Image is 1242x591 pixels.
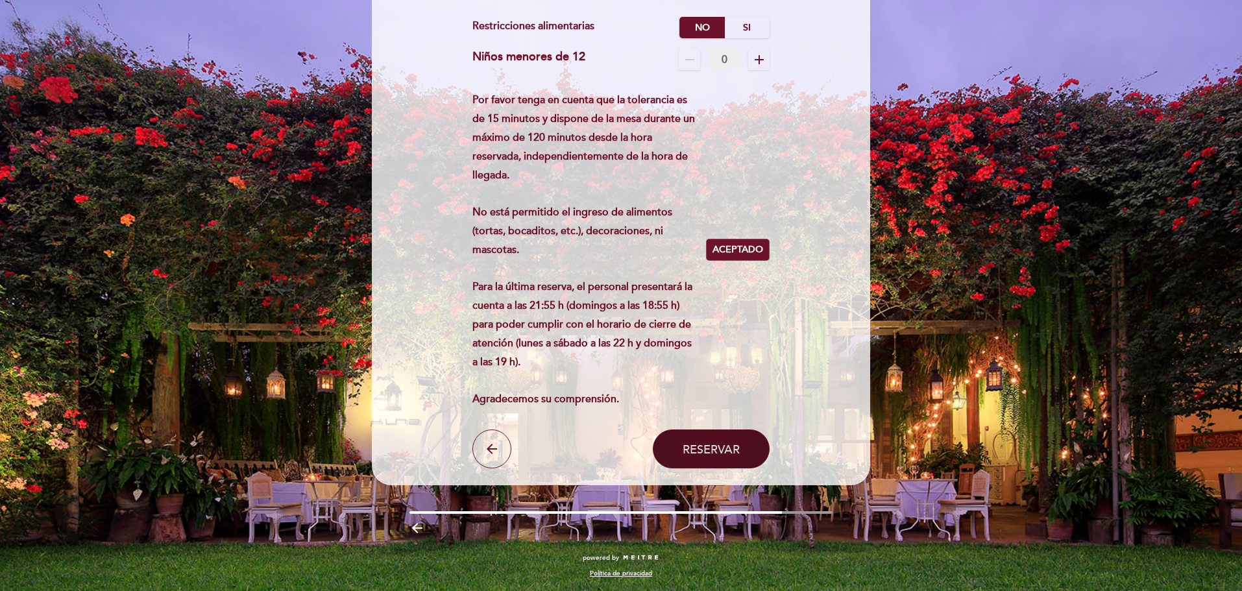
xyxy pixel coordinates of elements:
div: Niños menores de 12 [472,49,585,70]
img: MEITRE [622,555,659,561]
label: Si [724,17,770,38]
label: No [679,17,725,38]
span: Reservar [683,442,740,456]
a: Política de privacidad [590,569,652,578]
span: Aceptado [712,243,763,257]
button: Reservar [653,429,770,468]
div: Restricciones alimentarias [472,17,680,38]
button: Aceptado [706,239,770,261]
i: remove [682,52,698,67]
span: powered by [583,553,619,562]
i: arrow_back [484,441,500,457]
i: arrow_backward [409,520,425,536]
i: add [751,52,767,67]
button: arrow_back [472,429,511,468]
a: powered by [583,553,659,562]
div: Por favor tenga en cuenta que la tolerancia es de 15 minutos y dispone de la mesa durante un máxi... [472,91,707,409]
